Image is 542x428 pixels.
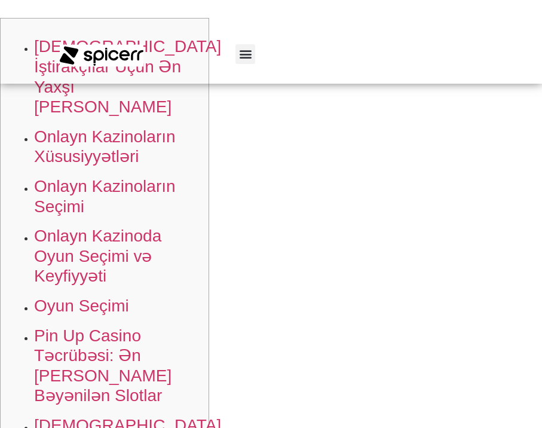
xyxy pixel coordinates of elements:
a: Onlayn Kazinoda Oyun Seçimi və Keyfiyyəti [34,227,161,285]
a: Onlayn Kazinoların Seçimi [34,177,176,216]
a: Pin Up Casino Təcrübəsi: Ən [PERSON_NAME] Bəyənilən Slotlar [34,326,172,405]
a: Oyun Seçimi [34,296,129,315]
a: Onlayn Kazinoların Xüsusiyyətləri [34,127,176,166]
div: Menu Toggle [235,44,255,64]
